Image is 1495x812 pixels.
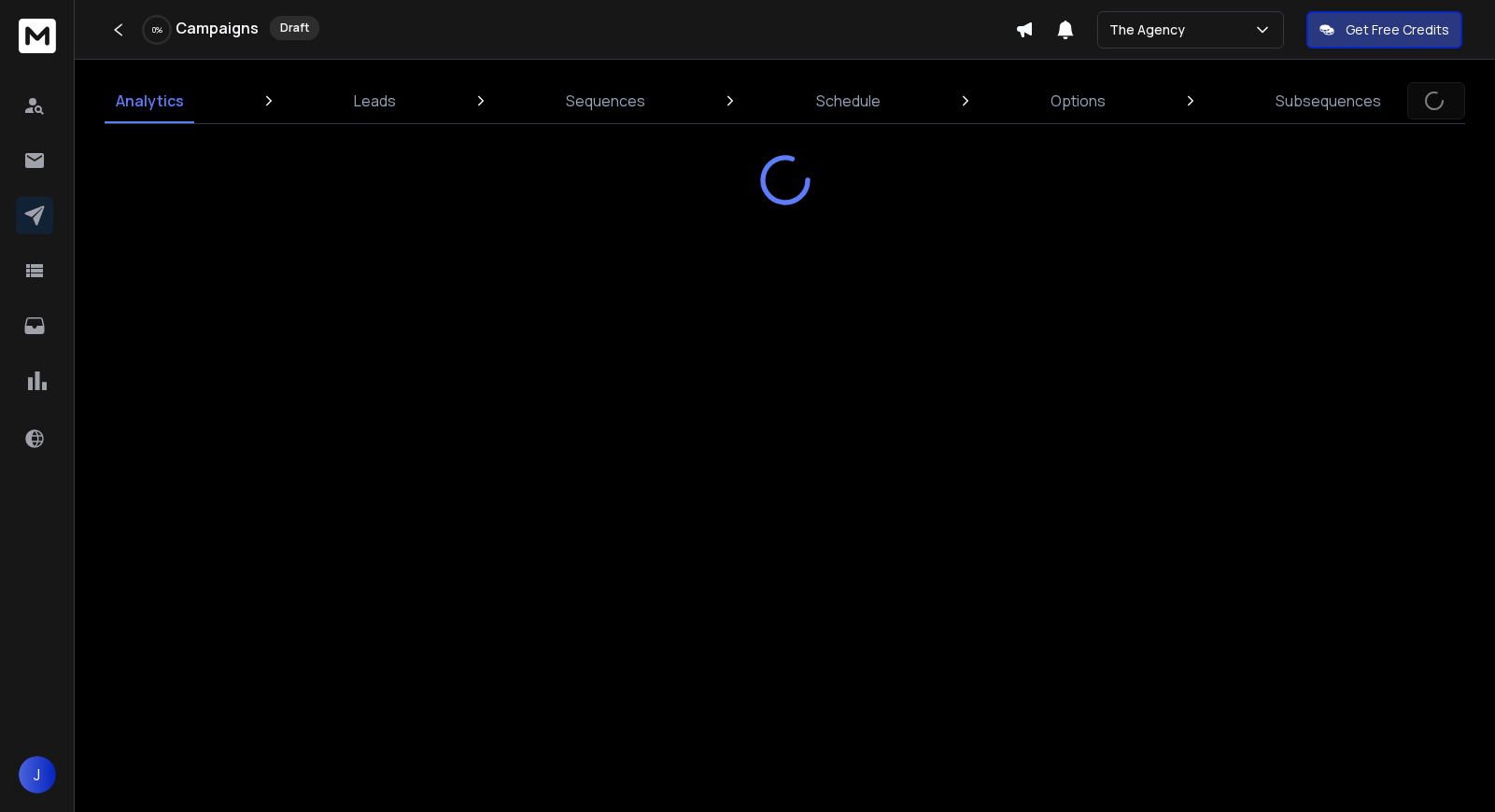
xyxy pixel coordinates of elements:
a: Sequences [555,78,656,123]
a: Schedule [805,78,892,123]
p: Sequences [566,90,645,112]
button: J [19,756,56,793]
div: Draft [270,16,319,40]
button: Get Free Credits [1306,11,1462,49]
p: 0 % [152,24,162,35]
h1: Campaigns [176,17,259,39]
a: Analytics [105,78,195,123]
p: Analytics [116,90,184,112]
a: Subsequences [1264,78,1392,123]
p: Schedule [816,90,881,112]
p: Options [1051,90,1106,112]
p: Subsequences [1276,90,1381,112]
a: Leads [343,78,407,123]
p: Get Free Credits [1346,21,1449,39]
a: Options [1039,78,1117,123]
p: Leads [354,90,396,112]
p: The Agency [1109,21,1192,39]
